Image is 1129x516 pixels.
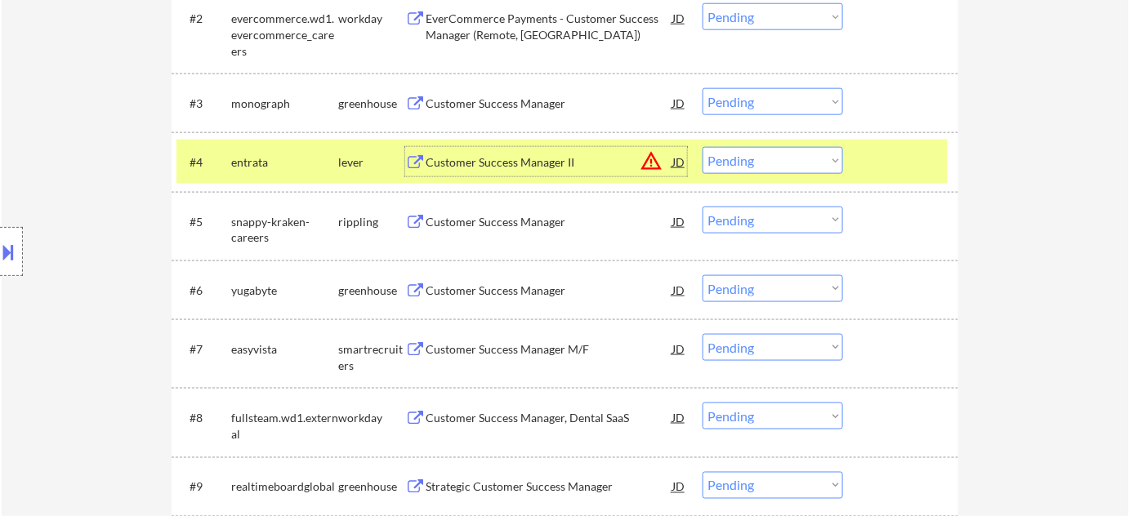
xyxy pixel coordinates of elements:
[190,96,218,112] div: #3
[338,282,405,299] div: greenhouse
[231,479,338,496] div: realtimeboardglobal
[190,410,218,426] div: #8
[426,410,672,426] div: Customer Success Manager, Dental SaaS
[426,11,672,42] div: EverCommerce Payments - Customer Success Manager (Remote, [GEOGRAPHIC_DATA])
[671,207,687,236] div: JD
[671,472,687,501] div: JD
[426,214,672,230] div: Customer Success Manager
[640,149,663,172] button: warning_amber
[671,275,687,305] div: JD
[338,11,405,27] div: workday
[671,147,687,176] div: JD
[338,410,405,426] div: workday
[231,11,338,59] div: evercommerce.wd1.evercommerce_careers
[426,96,672,112] div: Customer Success Manager
[190,479,218,496] div: #9
[338,214,405,230] div: rippling
[426,341,672,358] div: Customer Success Manager M/F
[671,403,687,432] div: JD
[426,479,672,496] div: Strategic Customer Success Manager
[426,282,672,299] div: Customer Success Manager
[671,334,687,363] div: JD
[426,154,672,171] div: Customer Success Manager II
[338,341,405,373] div: smartrecruiters
[671,88,687,118] div: JD
[190,11,218,27] div: #2
[338,96,405,112] div: greenhouse
[338,479,405,496] div: greenhouse
[671,3,687,33] div: JD
[231,96,338,112] div: monograph
[231,410,338,442] div: fullsteam.wd1.external
[338,154,405,171] div: lever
